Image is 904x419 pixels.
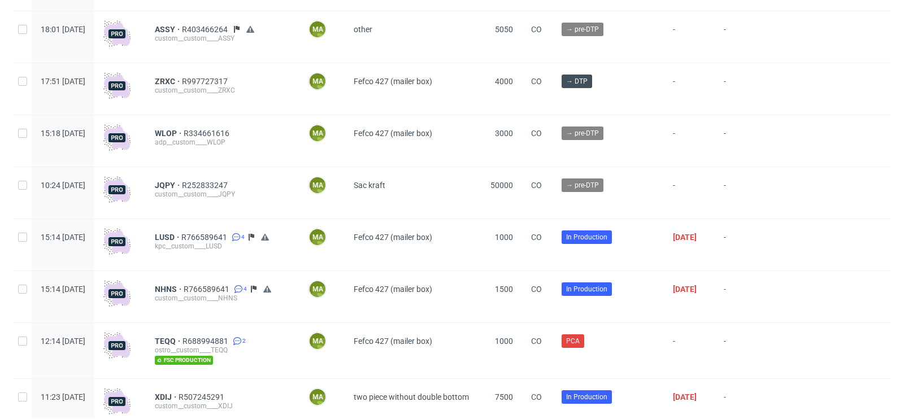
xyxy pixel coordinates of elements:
[531,285,542,294] span: CO
[354,25,372,34] span: other
[155,129,184,138] a: WLOP
[490,181,513,190] span: 50000
[566,76,588,86] span: → DTP
[155,337,182,346] span: TEQQ
[41,233,85,242] span: 15:14 [DATE]
[354,337,432,346] span: Fefco 427 (mailer box)
[724,392,764,417] span: -
[673,285,697,294] span: [DATE]
[182,77,230,86] a: R997727317
[566,24,599,34] span: → pre-DTP
[531,77,542,86] span: CO
[103,20,131,47] img: pro-icon.017ec5509f39f3e742e3.png
[182,181,230,190] a: R252833247
[724,77,764,101] span: -
[310,333,325,349] figcaption: ma
[724,337,764,365] span: -
[724,285,764,309] span: -
[155,233,181,242] span: LUSD
[495,233,513,242] span: 1000
[184,129,232,138] span: R334661616
[41,77,85,86] span: 17:51 [DATE]
[310,281,325,297] figcaption: ma
[566,180,599,190] span: → pre-DTP
[531,392,542,401] span: CO
[531,25,542,34] span: CO
[241,233,245,242] span: 4
[229,233,245,242] a: 4
[155,294,290,303] div: custom__custom____NHNS
[155,190,290,199] div: custom__custom____JQPY
[41,392,85,401] span: 11:23 [DATE]
[155,392,179,401] span: XDIJ
[155,77,182,86] a: ZRXC
[354,129,432,138] span: Fefco 427 (mailer box)
[354,392,469,401] span: two piece without double bottom
[531,233,542,242] span: CO
[566,232,607,242] span: In Production
[531,337,542,346] span: CO
[354,181,385,190] span: Sac kraft
[103,388,131,415] img: pro-icon.017ec5509f39f3e742e3.png
[103,124,131,151] img: pro-icon.017ec5509f39f3e742e3.png
[231,337,246,346] a: 2
[155,285,184,294] a: NHNS
[673,129,706,153] span: -
[566,336,580,346] span: PCA
[41,285,85,294] span: 15:14 [DATE]
[495,337,513,346] span: 1000
[566,392,607,402] span: In Production
[724,25,764,49] span: -
[310,21,325,37] figcaption: ma
[495,285,513,294] span: 1500
[155,34,290,43] div: custom__custom____ASSY
[724,181,764,205] span: -
[724,129,764,153] span: -
[531,129,542,138] span: CO
[103,332,131,359] img: pro-icon.017ec5509f39f3e742e3.png
[495,392,513,401] span: 7500
[181,233,229,242] a: R766589641
[182,337,231,346] span: R688994881
[103,228,131,255] img: pro-icon.017ec5509f39f3e742e3.png
[155,346,290,355] div: ostro__custom____TEQQ
[155,25,182,34] a: ASSY
[673,77,706,101] span: -
[673,233,697,242] span: [DATE]
[310,125,325,141] figcaption: ma
[673,337,706,365] span: -
[103,72,131,99] img: pro-icon.017ec5509f39f3e742e3.png
[566,128,599,138] span: → pre-DTP
[354,233,432,242] span: Fefco 427 (mailer box)
[184,285,232,294] a: R766589641
[155,401,290,411] div: custom__custom____XDIJ
[41,129,85,138] span: 15:18 [DATE]
[155,181,182,190] a: JQPY
[566,284,607,294] span: In Production
[495,25,513,34] span: 5050
[310,177,325,193] figcaption: ma
[242,337,246,346] span: 2
[244,285,247,294] span: 4
[673,392,697,401] span: [DATE]
[41,337,85,346] span: 12:14 [DATE]
[673,25,706,49] span: -
[155,242,290,251] div: kpc__custom____LUSD
[103,176,131,203] img: pro-icon.017ec5509f39f3e742e3.png
[232,285,247,294] a: 4
[41,181,85,190] span: 10:24 [DATE]
[531,181,542,190] span: CO
[673,181,706,205] span: -
[354,285,432,294] span: Fefco 427 (mailer box)
[354,77,432,86] span: Fefco 427 (mailer box)
[179,392,227,401] a: R507245291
